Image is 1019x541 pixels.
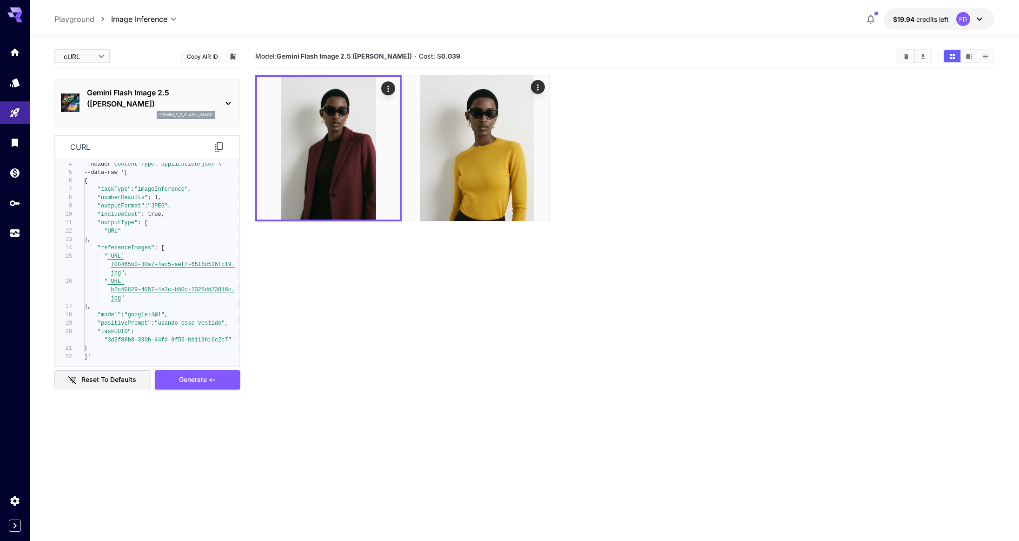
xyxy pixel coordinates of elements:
[84,354,91,360] span: ]'
[111,13,167,25] span: Image Inference
[98,312,121,318] span: "model"
[414,51,417,62] p: ·
[131,186,134,193] span: :
[55,235,72,244] div: 13
[956,12,970,26] div: FD
[98,194,148,201] span: "numberResults"
[9,520,21,532] button: Expand sidebar
[121,295,124,301] span: "
[108,253,125,260] span: [URL]
[257,77,400,220] img: Z
[55,277,72,286] div: 16
[148,203,168,209] span: "JPEG"
[98,203,145,209] span: "outputFormat"
[121,312,124,318] span: :
[138,220,148,226] span: : [
[98,220,138,226] span: "outputType"
[893,15,916,23] span: $19.94
[55,160,72,168] div: 4
[884,8,994,30] button: $19.94458FD
[893,14,949,24] div: $19.94458
[148,194,161,201] span: : 1,
[111,295,121,301] span: jpg
[154,320,225,327] span: "usando esse vestido"
[98,328,131,335] span: "taskUUID"
[55,327,72,336] div: 20
[916,15,949,23] span: credits left
[54,370,151,389] button: Reset to defaults
[897,49,932,63] div: Clear AllDownload All
[104,253,107,260] span: "
[9,107,20,119] div: Playground
[9,77,20,88] div: Models
[9,495,20,507] div: Settings
[943,49,994,63] div: Show media in grid viewShow media in video viewShow media in list view
[159,112,212,118] p: gemini_2_5_flash_image
[229,51,237,62] button: Add to library
[61,83,234,123] div: Gemini Flash Image 2.5 ([PERSON_NAME])gemini_2_5_flash_image
[104,228,121,234] span: "URL"
[54,13,94,25] a: Playground
[55,244,72,252] div: 14
[915,50,931,62] button: Download All
[9,227,20,239] div: Usage
[419,52,460,60] span: Cost: $
[151,320,154,327] span: :
[9,137,20,148] div: Library
[104,337,232,343] span: "3d2f88b8-390b-44fd-8f56-bb119b10c2c7"
[55,168,72,177] div: 5
[64,52,93,61] span: cURL
[55,252,72,260] div: 15
[9,47,20,58] div: Home
[225,320,228,327] span: ,
[404,75,549,221] img: 9k=
[55,344,72,353] div: 21
[55,311,72,319] div: 18
[55,302,72,311] div: 17
[131,328,134,335] span: :
[84,303,91,310] span: ],
[98,211,141,218] span: "includeCost"
[179,374,207,386] span: Generate
[55,177,72,185] div: 6
[84,169,128,176] span: --data-raw '[
[168,203,171,209] span: ,
[111,161,218,167] span: "Content-Type: application/json"
[84,178,87,184] span: {
[111,261,235,268] span: f08465b0-30a7-4ac5-aeff-6516d526fc19.
[55,227,72,235] div: 12
[55,202,72,210] div: 9
[55,219,72,227] div: 11
[531,80,545,94] div: Actions
[121,270,124,276] span: "
[155,370,240,389] button: Generate
[84,236,91,243] span: ],
[255,52,412,60] span: Model:
[104,278,107,285] span: "
[55,185,72,194] div: 7
[125,270,128,276] span: ,
[84,161,111,167] span: --header
[141,211,165,218] span: : true,
[961,50,977,62] button: Show media in video view
[98,186,131,193] span: "taskType"
[125,312,165,318] span: "google:4@1"
[55,194,72,202] div: 8
[944,50,960,62] button: Show media in grid view
[55,319,72,327] div: 19
[977,50,993,62] button: Show media in list view
[898,50,914,62] button: Clear All
[54,13,111,25] nav: breadcrumb
[188,186,191,193] span: ,
[277,52,412,60] b: Gemini Flash Image 2.5 ([PERSON_NAME])
[9,197,20,209] div: API Keys
[70,141,90,153] p: curl
[87,87,215,109] p: Gemini Flash Image 2.5 ([PERSON_NAME])
[382,81,396,95] div: Actions
[145,203,148,209] span: :
[134,186,188,193] span: "imageInference"
[9,167,20,179] div: Wallet
[98,320,151,327] span: "positivePrompt"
